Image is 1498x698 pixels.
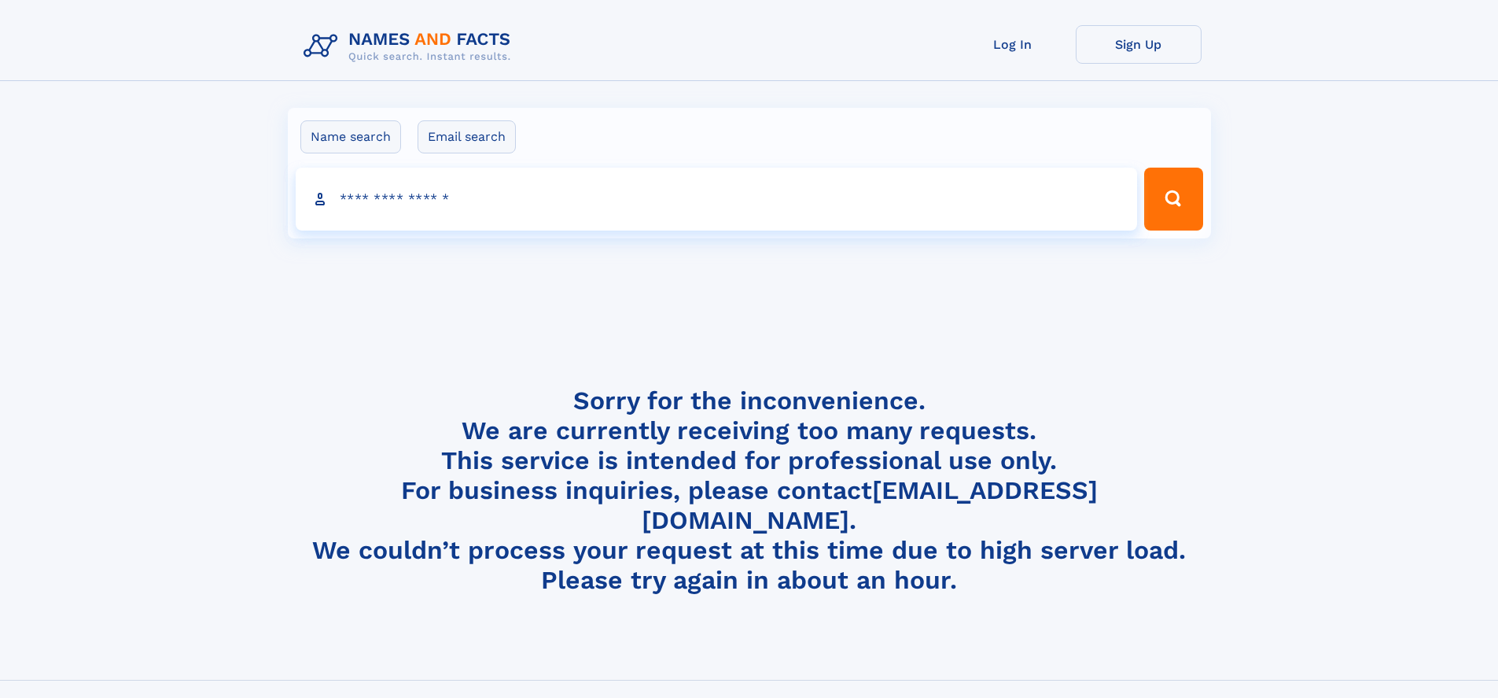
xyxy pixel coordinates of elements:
[950,25,1076,64] a: Log In
[1144,168,1202,231] button: Search Button
[296,168,1138,231] input: search input
[642,475,1098,535] a: [EMAIL_ADDRESS][DOMAIN_NAME]
[297,25,524,68] img: Logo Names and Facts
[300,120,401,153] label: Name search
[1076,25,1202,64] a: Sign Up
[297,386,1202,596] h4: Sorry for the inconvenience. We are currently receiving too many requests. This service is intend...
[418,120,516,153] label: Email search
